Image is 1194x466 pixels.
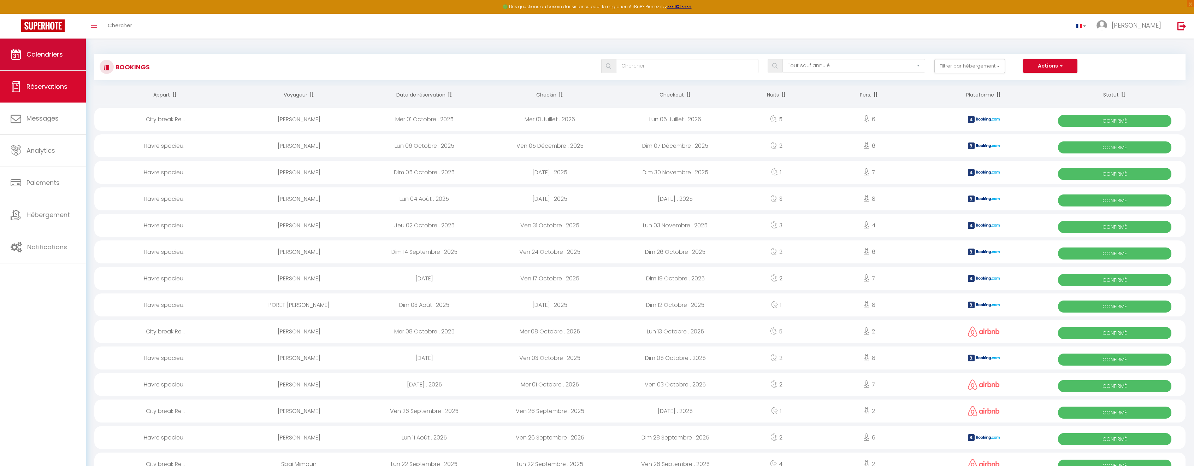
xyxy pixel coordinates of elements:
[924,86,1044,104] th: Sort by channel
[815,86,924,104] th: Sort by people
[26,146,55,155] span: Analytics
[26,50,63,59] span: Calendriers
[1044,86,1186,104] th: Sort by status
[26,178,60,187] span: Paiements
[102,14,137,39] a: Chercher
[108,22,132,29] span: Chercher
[1097,20,1107,31] img: ...
[613,86,738,104] th: Sort by checkout
[21,19,65,32] img: Super Booking
[26,82,67,91] span: Réservations
[27,243,67,251] span: Notifications
[616,59,758,73] input: Chercher
[26,114,59,123] span: Messages
[94,86,236,104] th: Sort by rentals
[487,86,613,104] th: Sort by checkin
[1023,59,1077,73] button: Actions
[1177,22,1186,30] img: logout
[934,59,1005,73] button: Filtrer par hébergement
[26,210,70,219] span: Hébergement
[236,86,362,104] th: Sort by guest
[362,86,487,104] th: Sort by booking date
[114,59,150,75] h3: Bookings
[667,4,692,10] a: >>> ICI <<<<
[1112,21,1161,30] span: [PERSON_NAME]
[1091,14,1170,39] a: ... [PERSON_NAME]
[738,86,815,104] th: Sort by nights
